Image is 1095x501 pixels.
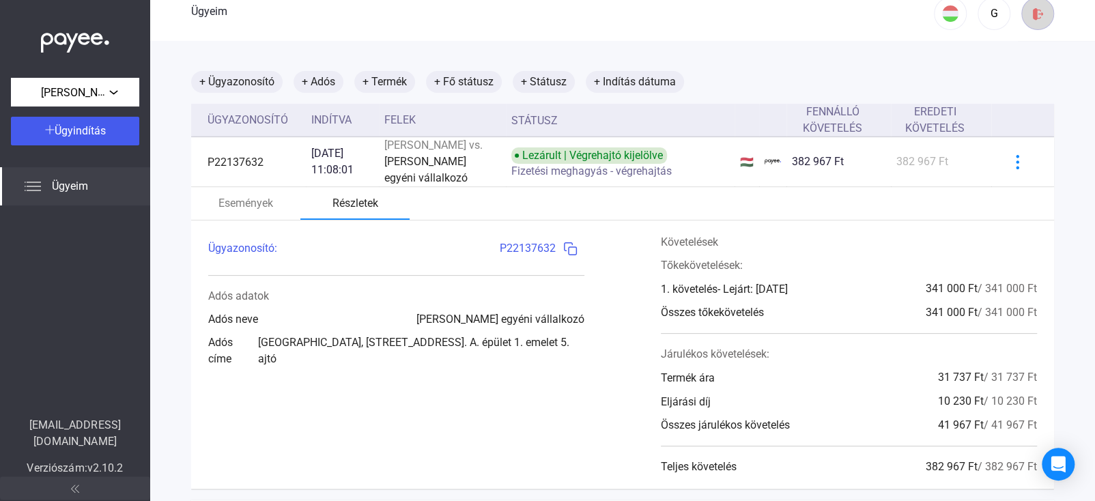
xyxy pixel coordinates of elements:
font: Eredeti követelés [905,105,965,134]
font: / 382 967 Ft [978,460,1037,473]
font: Fizetési meghagyás - végrehajtás [511,164,672,177]
img: plus-white.svg [45,125,55,134]
div: Eredeti követelés [896,104,986,137]
button: másolatkék [556,234,584,263]
font: [PERSON_NAME] egyéni vállalkozó [416,313,584,326]
font: 10 230 Ft [938,395,984,407]
font: Státusz [511,114,558,127]
img: white-payee-white-dot.svg [41,25,109,53]
font: Indítva [311,113,352,126]
font: + Indítás dátuma [594,75,676,88]
font: 31 737 Ft [938,371,984,384]
font: 382 967 Ft [926,460,978,473]
div: Intercom Messenger megnyitása [1042,448,1075,481]
font: / 341 000 Ft [978,282,1037,295]
div: Indítva [311,112,373,128]
font: + Adós [302,75,335,88]
font: P22137632 [500,242,556,255]
img: kedvezményezett-logó [765,154,781,170]
font: Eljárási díj [661,395,711,408]
img: másolatkék [563,242,578,256]
img: list.svg [25,178,41,195]
img: kijelentkezés-piros [1031,7,1045,21]
font: / 31 737 Ft [984,371,1037,384]
font: / 41 967 Ft [984,418,1037,431]
font: [GEOGRAPHIC_DATA], [STREET_ADDRESS]. A. épület 1. emelet 5. ajtó [258,336,569,365]
font: P22137632 [208,156,264,169]
font: Járulékos követelések: [661,347,769,360]
font: 1. követelés [661,283,717,296]
font: Teljes követelés [661,460,737,473]
font: Ügyindítás [55,124,106,137]
font: Adós címe [208,336,233,365]
font: Összes járulékos követelés [661,418,790,431]
font: + Ügyazonosító [199,75,274,88]
font: Felek [384,113,416,126]
font: Összes tőkekövetelés [661,306,764,319]
font: Fennálló követelés [803,105,862,134]
font: Részletek [332,197,378,210]
font: 382 967 Ft [792,155,844,168]
font: Ügyeim [52,180,88,192]
font: G [991,7,998,20]
div: Ügyazonosító [208,112,300,128]
font: / 341 000 Ft [978,306,1037,319]
font: + Termék [362,75,407,88]
font: Ügyazonosító [208,113,288,126]
font: 382 967 Ft [896,155,948,168]
font: 341 000 Ft [926,306,978,319]
font: + Fő státusz [434,75,494,88]
font: [PERSON_NAME] [41,85,123,99]
button: Ügyindítás [11,117,139,145]
font: + Státusz [521,75,567,88]
font: [DATE] 11:08:01 [311,147,354,176]
div: Fennálló követelés [792,104,885,137]
font: [EMAIL_ADDRESS][DOMAIN_NAME] [29,418,121,448]
font: Termék ára [661,371,715,384]
font: Ügyazonosító: [208,242,277,255]
font: v2.10.2 [87,461,124,474]
font: [PERSON_NAME] egyéni vállalkozó [384,155,468,184]
font: Események [218,197,273,210]
img: kékebb [1010,155,1025,169]
font: Verziószám: [27,461,87,474]
button: kékebb [1003,147,1032,176]
img: arrow-double-left-grey.svg [71,485,79,493]
font: Tőkekövetelések: [661,259,743,272]
font: 🇭🇺 [740,156,754,169]
font: Adós adatok [208,289,269,302]
font: / 10 230 Ft [984,395,1037,407]
font: - Lejárt: [DATE] [717,283,788,296]
font: Adós neve [208,313,258,326]
img: HU [942,5,958,22]
font: 41 967 Ft [938,418,984,431]
font: Követelések [661,235,718,248]
font: Lezárult | Végrehajtó kijelölve [522,149,663,162]
button: [PERSON_NAME] [11,78,139,106]
font: [PERSON_NAME] vs. [384,139,483,152]
font: Ügyeim [191,5,227,18]
div: Felek [384,112,500,128]
font: 341 000 Ft [926,282,978,295]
